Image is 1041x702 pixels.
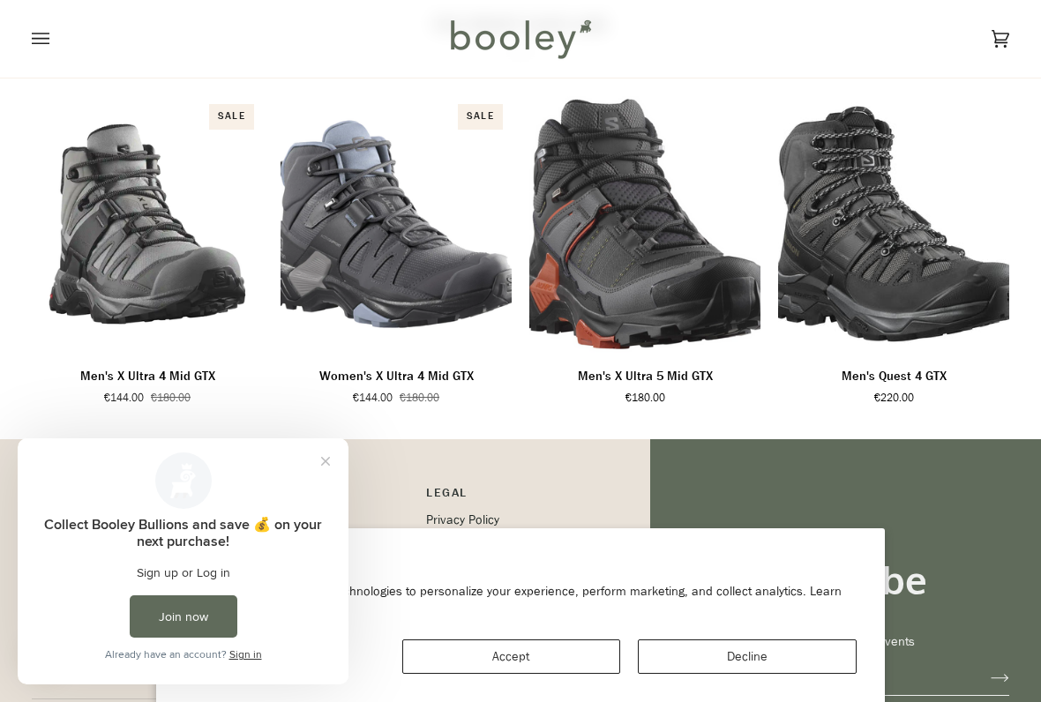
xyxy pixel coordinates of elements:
span: €180.00 [625,390,665,406]
product-grid-item-variant: 4 / Magnet / Black / Zen Blue [281,95,512,352]
button: Join [962,664,1009,692]
img: Salomon Men's X Ultra 5 Mid GTX Asphalt / Castlerock / Burnt Ochre - Booley Galway [529,95,760,352]
product-grid-item-variant: 8 / Sharkskin / Quiet Shade / Black [32,95,263,352]
a: Men's X Ultra 5 Mid GTX [529,95,760,352]
img: Salomon Men's X Ultra 4 Mid GTX Sharkskin / Quiet Shade / Black - Booley Galway [32,95,263,352]
product-grid-item: Men's X Ultra 5 Mid GTX [529,95,760,406]
div: Sale [458,104,503,130]
a: Men's Quest 4 GTX [778,95,1009,352]
product-grid-item-variant: 8.5 / Magnet / Black / Quarry [778,95,1009,352]
img: Booley [443,13,597,64]
iframe: Loyalty program pop-up with offers and actions [18,438,348,684]
product-grid-item: Men's X Ultra 4 Mid GTX [32,95,263,406]
product-grid-item: Women's X Ultra 4 Mid GTX [281,95,512,406]
a: Men's X Ultra 4 Mid GTX [32,95,263,352]
p: Men's X Ultra 5 Mid GTX [578,367,713,386]
button: Decline [638,639,857,674]
span: €144.00 [104,390,144,406]
a: Men's X Ultra 5 Mid GTX [529,360,760,407]
a: Men's Quest 4 GTX [778,360,1009,407]
a: Men's X Ultra 4 Mid GTX [32,360,263,407]
img: Salomon Women's X Ultra 4 Mid GTX Magnet / Black / Zen Blue - Booley Galway [281,95,512,352]
span: €180.00 [400,390,439,406]
product-grid-item-variant: 8 / Asphalt / Castlerock / Burnt Ochre [529,95,760,352]
div: Sale [209,104,254,130]
a: Women's X Ultra 4 Mid GTX [281,95,512,352]
h2: We value your privacy [184,556,857,576]
span: €220.00 [874,390,914,406]
a: Women's X Ultra 4 Mid GTX [281,360,512,407]
p: Women's X Ultra 4 Mid GTX [319,367,474,386]
p: We use cookies and other technologies to personalize your experience, perform marketing, and coll... [184,584,857,617]
button: Accept [402,639,621,674]
p: Men's Quest 4 GTX [842,367,947,386]
p: Men's X Ultra 4 Mid GTX [80,367,215,386]
img: Salomon Men's Quest 4 GTX Magnet / Black / Quarry - Booley Galway [778,95,1009,352]
a: Privacy Policy [426,512,499,528]
product-grid-item: Men's Quest 4 GTX [778,95,1009,406]
span: €144.00 [353,390,393,406]
span: €180.00 [151,390,191,406]
p: Pipeline_Footer Sub [426,483,606,511]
